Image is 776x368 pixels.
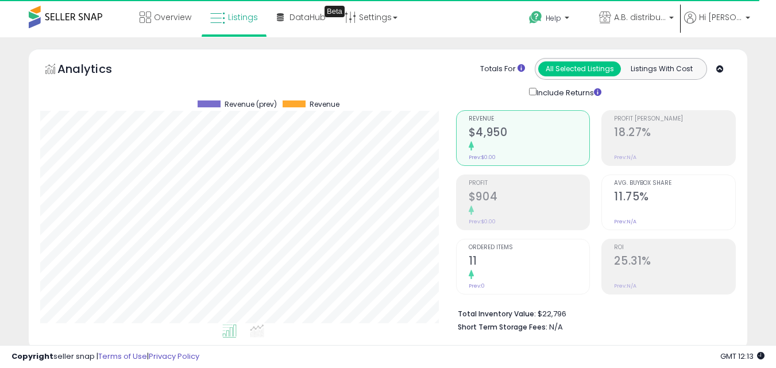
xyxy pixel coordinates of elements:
span: ROI [614,245,735,251]
h2: 25.31% [614,254,735,270]
strong: Copyright [11,351,53,362]
small: Prev: $0.00 [469,154,496,161]
b: Short Term Storage Fees: [458,322,547,332]
div: seller snap | | [11,351,199,362]
small: Prev: N/A [614,282,636,289]
span: Avg. Buybox Share [614,180,735,187]
span: A.B. distribution [614,11,666,23]
h2: 18.27% [614,126,735,141]
i: Get Help [528,10,543,25]
span: Profit [PERSON_NAME] [614,116,735,122]
a: Privacy Policy [149,351,199,362]
h5: Analytics [57,61,134,80]
li: $22,796 [458,306,727,320]
span: Ordered Items [469,245,590,251]
small: Prev: N/A [614,218,636,225]
div: Tooltip anchor [325,6,345,17]
button: All Selected Listings [538,61,621,76]
a: Terms of Use [98,351,147,362]
span: Revenue [469,116,590,122]
a: Hi [PERSON_NAME] [684,11,750,37]
h2: $904 [469,190,590,206]
span: Revenue (prev) [225,100,277,109]
div: Totals For [480,64,525,75]
small: Prev: $0.00 [469,218,496,225]
a: Help [520,2,589,37]
small: Prev: 0 [469,282,485,289]
small: Prev: N/A [614,154,636,161]
span: N/A [549,321,563,332]
span: Hi [PERSON_NAME] [699,11,742,23]
span: 2025-10-14 12:13 GMT [720,351,765,362]
button: Listings With Cost [620,61,703,76]
span: Help [546,13,561,23]
span: Profit [469,180,590,187]
span: Revenue [310,100,339,109]
b: Total Inventory Value: [458,309,536,319]
span: Listings [228,11,258,23]
h2: $4,950 [469,126,590,141]
span: Overview [154,11,191,23]
div: Include Returns [520,86,615,99]
span: DataHub [289,11,326,23]
h2: 11.75% [614,190,735,206]
h2: 11 [469,254,590,270]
